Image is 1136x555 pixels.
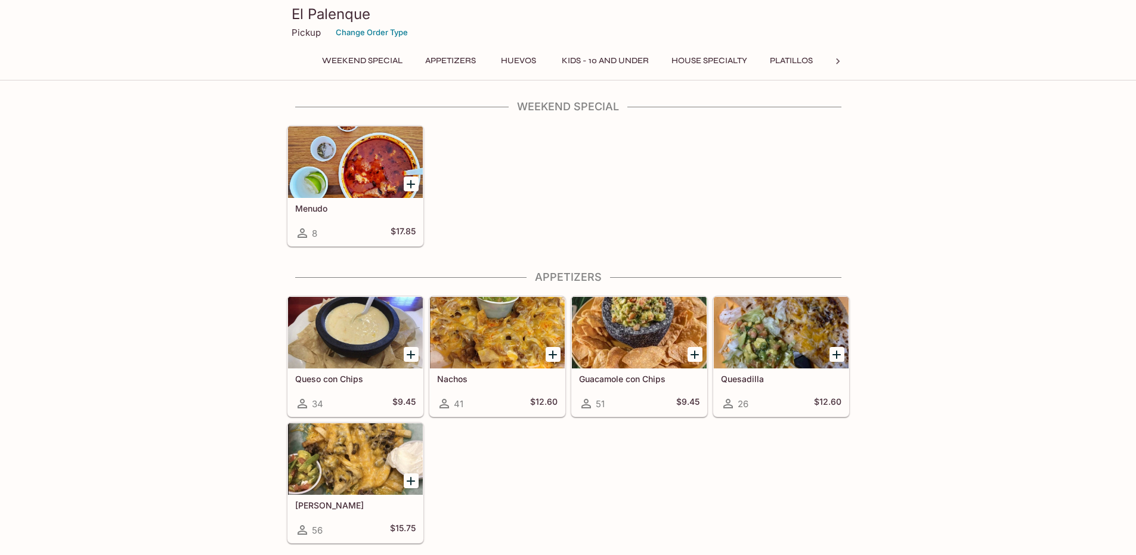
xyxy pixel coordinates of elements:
button: Change Order Type [330,23,413,42]
h5: [PERSON_NAME] [295,500,416,510]
span: 8 [312,228,317,239]
button: Weekend Special [315,52,409,69]
a: [PERSON_NAME]56$15.75 [287,423,423,543]
h5: $17.85 [391,226,416,240]
h4: Appetizers [287,271,850,284]
h5: $15.75 [390,523,416,537]
div: Menudo [288,126,423,198]
h5: $12.60 [814,396,841,411]
h5: $9.45 [676,396,699,411]
button: Appetizers [419,52,482,69]
a: Quesadilla26$12.60 [713,296,849,417]
button: Add Quesadilla [829,347,844,362]
div: Quesadilla [714,297,849,368]
h5: $12.60 [530,396,558,411]
h5: Menudo [295,203,416,213]
button: Add Nachos [546,347,561,362]
button: Add Queso con Chips [404,347,419,362]
button: Platillos [763,52,819,69]
div: Queso con Chips [288,297,423,368]
h5: Guacamole con Chips [579,374,699,384]
button: Kids - 10 and Under [555,52,655,69]
button: House Specialty [665,52,754,69]
span: 26 [738,398,748,410]
div: Guacamole con Chips [572,297,707,368]
button: Add Guacamole con Chips [688,347,702,362]
p: Pickup [292,27,321,38]
a: Menudo8$17.85 [287,126,423,246]
a: Queso con Chips34$9.45 [287,296,423,417]
h5: Queso con Chips [295,374,416,384]
span: 56 [312,525,323,536]
button: Add Menudo [404,176,419,191]
span: 34 [312,398,323,410]
button: Huevos [492,52,546,69]
span: 41 [454,398,463,410]
h4: Weekend Special [287,100,850,113]
a: Nachos41$12.60 [429,296,565,417]
button: Add Carne Asada Fries [404,473,419,488]
h3: El Palenque [292,5,845,23]
h5: Nachos [437,374,558,384]
h5: $9.45 [392,396,416,411]
a: Guacamole con Chips51$9.45 [571,296,707,417]
span: 51 [596,398,605,410]
div: Nachos [430,297,565,368]
h5: Quesadilla [721,374,841,384]
div: Carne Asada Fries [288,423,423,495]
